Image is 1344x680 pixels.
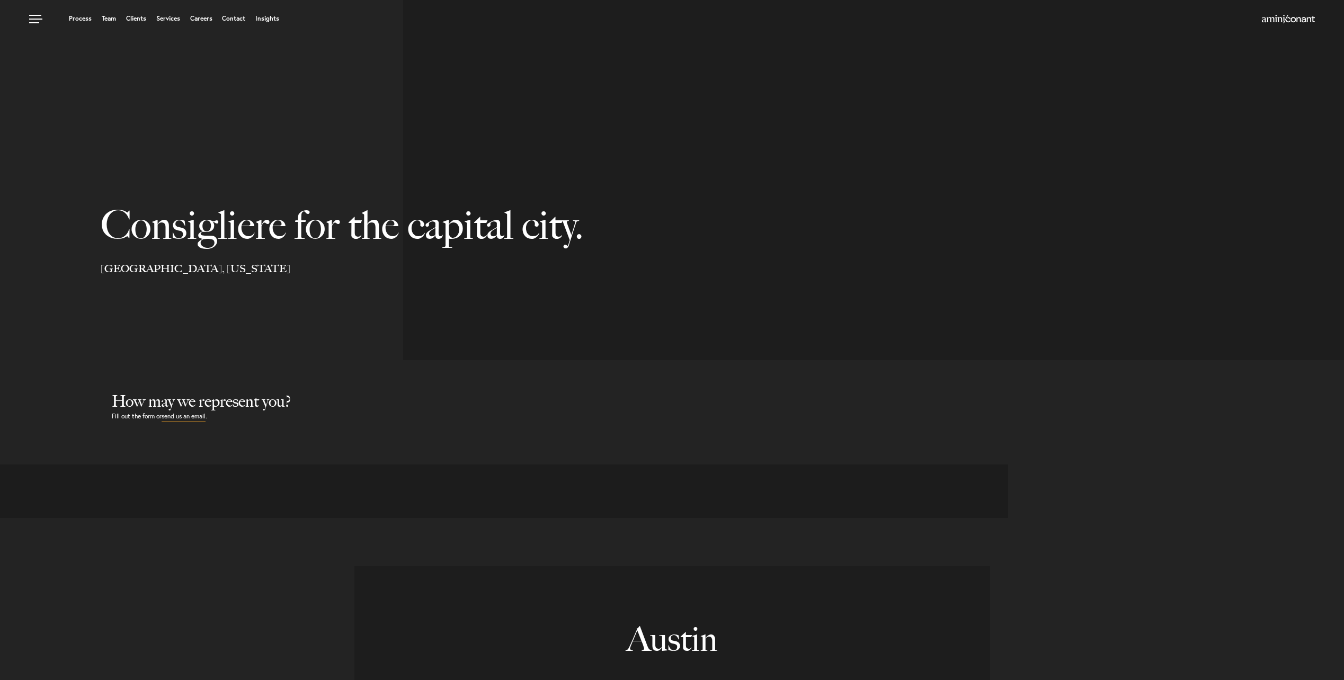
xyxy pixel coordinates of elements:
p: Fill out the form or . [112,411,1344,422]
img: Amini & Conant [1262,15,1315,23]
h2: How may we represent you? [112,392,1344,411]
a: Insights [255,15,279,22]
a: Process [69,15,92,22]
a: Services [156,15,180,22]
a: Clients [126,15,146,22]
a: Home [1262,15,1315,24]
a: send us an email [162,411,206,422]
a: Team [102,15,116,22]
a: Contact [222,15,245,22]
a: Careers [190,15,212,22]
